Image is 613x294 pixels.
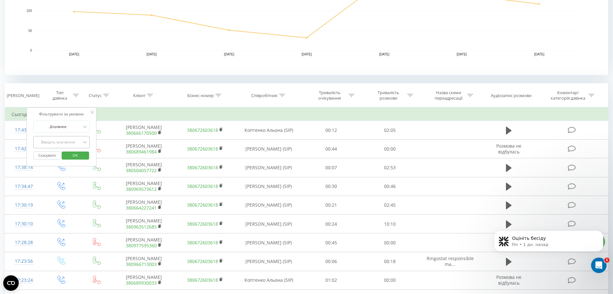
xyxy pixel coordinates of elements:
td: Коптенко Альона (SIP) [236,271,302,289]
td: Сьогодні [5,108,608,121]
a: 380672603618 [187,240,218,246]
text: 100 [26,9,32,13]
td: 00:24 [302,215,361,233]
div: Коментар/категорія дзвінка [549,90,587,101]
div: Тип дзвінка [48,90,71,101]
div: Тривалість розмови [371,90,406,101]
div: Бізнес номер [187,93,214,98]
td: 02:05 [361,121,420,140]
td: 00:21 [302,196,361,214]
td: [PERSON_NAME] (SIP) [236,177,302,196]
a: 380672603618 [187,164,218,171]
div: 17:34:47 [12,180,36,193]
iframe: Intercom notifications сообщение [484,217,613,277]
td: [PERSON_NAME] [113,158,174,177]
td: [PERSON_NAME] (SIP) [236,252,302,271]
div: Співробітник [251,93,278,98]
td: [PERSON_NAME] [113,196,174,214]
td: [PERSON_NAME] (SIP) [236,196,302,214]
td: Коптенко Альона (SIP) [236,121,302,140]
button: Скасувати [33,152,61,160]
span: 1 [604,258,609,263]
a: 380963512685 [126,224,157,230]
button: Open CMP widget [3,275,19,291]
a: 380672603618 [187,183,218,189]
td: 01:02 [302,271,361,289]
text: [DATE] [69,53,79,56]
button: OK [62,152,89,160]
td: 00:00 [361,140,420,158]
td: 00:06 [302,252,361,271]
td: 00:00 [361,233,420,252]
div: Статус [89,93,102,98]
a: 380664227241 [126,205,157,211]
text: [DATE] [457,53,467,56]
a: 380504057722 [126,167,157,173]
td: [PERSON_NAME] [113,271,174,289]
text: [DATE] [146,53,157,56]
div: Аудіозапис розмови [491,93,531,98]
td: 00:30 [302,177,361,196]
td: 00:46 [361,177,420,196]
div: Клієнт [133,93,145,98]
td: [PERSON_NAME] [113,121,174,140]
text: [DATE] [302,53,312,56]
text: 0 [30,49,32,52]
span: OK [66,150,84,160]
td: 00:07 [302,158,361,177]
a: 380672603618 [187,146,218,152]
td: [PERSON_NAME] (SIP) [236,158,302,177]
td: 00:44 [302,140,361,158]
div: Фільтрувати за умовою [33,111,90,117]
div: 17:30:10 [12,218,36,230]
td: [PERSON_NAME] (SIP) [236,233,302,252]
text: [DATE] [534,53,545,56]
span: Розмова не відбулась [496,143,521,155]
td: 02:53 [361,158,420,177]
td: 00:18 [361,252,420,271]
div: 17:23:56 [12,255,36,268]
a: 380672603618 [187,277,218,283]
td: 00:00 [361,271,420,289]
a: 380672603618 [187,202,218,208]
td: [PERSON_NAME] (SIP) [236,215,302,233]
td: [PERSON_NAME] [113,140,174,158]
a: 380672603618 [187,258,218,264]
a: 380969573612 [126,186,157,192]
td: 02:45 [361,196,420,214]
td: 00:45 [302,233,361,252]
a: 380672603618 [187,127,218,133]
a: 380966713003 [126,261,157,267]
td: [PERSON_NAME] (SIP) [236,140,302,158]
div: 17:28:28 [12,236,36,249]
a: 380689930033 [126,280,157,286]
td: [PERSON_NAME] [113,252,174,271]
text: [DATE] [224,53,234,56]
span: Розмова не відбулась [496,274,521,286]
a: 380977595360 [126,242,157,249]
text: [DATE] [379,53,390,56]
div: Тривалість очікування [312,90,347,101]
a: 380672603618 [187,221,218,227]
td: 10:10 [361,215,420,233]
div: [PERSON_NAME] [7,93,39,98]
td: [PERSON_NAME] [113,215,174,233]
text: 50 [28,29,32,33]
td: [PERSON_NAME] [113,177,174,196]
div: Назва схеми переадресації [431,90,466,101]
div: 17:42:36 [12,142,36,155]
td: [PERSON_NAME] [113,233,174,252]
div: Введіть значення [35,140,81,145]
div: 17:43:34 [12,124,36,136]
td: 00:12 [302,121,361,140]
div: 17:23:24 [12,274,36,287]
span: Ringostat responsible ma... [427,255,474,267]
div: 17:30:19 [12,199,36,211]
a: 380689461984 [126,149,157,155]
iframe: Intercom live chat [591,258,607,273]
div: 17:38:14 [12,161,36,174]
